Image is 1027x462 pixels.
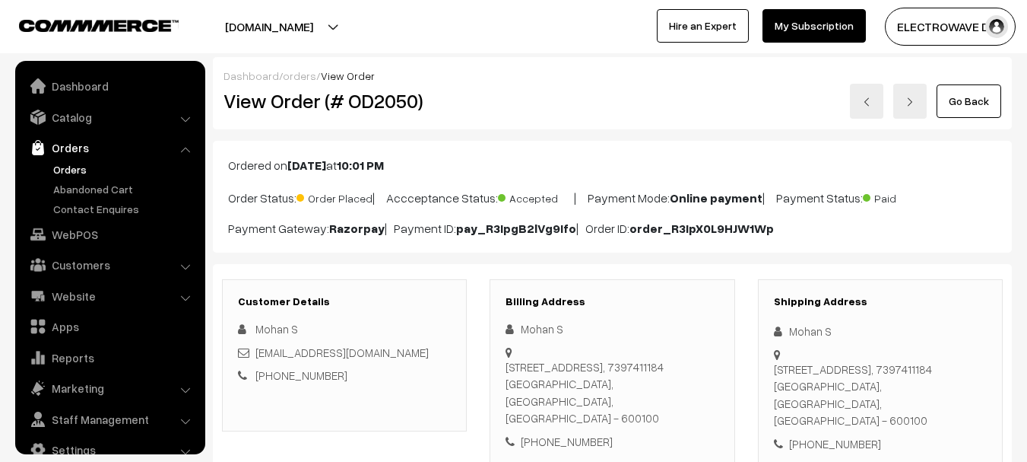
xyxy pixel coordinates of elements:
[670,190,762,206] b: Online payment
[774,295,987,308] h3: Shipping Address
[774,435,987,453] div: [PHONE_NUMBER]
[19,344,200,371] a: Reports
[19,72,200,100] a: Dashboard
[255,368,347,382] a: [PHONE_NUMBER]
[629,221,774,236] b: order_R3IpX0L9HJW1Wp
[49,201,200,217] a: Contact Enquires
[863,186,939,206] span: Paid
[456,221,576,236] b: pay_R3IpgB2lVg9Ifo
[321,69,375,82] span: View Order
[506,358,718,427] div: [STREET_ADDRESS], 7397411184 [GEOGRAPHIC_DATA], [GEOGRAPHIC_DATA], [GEOGRAPHIC_DATA] - 600100
[19,20,179,31] img: COMMMERCE
[657,9,749,43] a: Hire an Expert
[19,251,200,279] a: Customers
[19,406,200,433] a: Staff Management
[937,84,1001,118] a: Go Back
[19,313,200,340] a: Apps
[329,221,385,236] b: Razorpay
[228,219,997,237] p: Payment Gateway: | Payment ID: | Order ID:
[506,295,718,308] h3: Billing Address
[223,69,279,82] a: Dashboard
[19,221,200,248] a: WebPOS
[862,97,871,107] img: left-arrow.png
[506,320,718,338] div: Mohan S
[296,186,372,206] span: Order Placed
[337,158,384,173] b: 10:01 PM
[19,104,200,131] a: Catalog
[19,134,200,161] a: Orders
[506,433,718,451] div: [PHONE_NUMBER]
[19,15,152,33] a: COMMMERCE
[905,97,914,107] img: right-arrow.png
[228,186,997,207] p: Order Status: | Accceptance Status: | Payment Mode: | Payment Status:
[255,346,429,359] a: [EMAIL_ADDRESS][DOMAIN_NAME]
[19,282,200,310] a: Website
[238,295,451,308] h3: Customer Details
[985,15,1008,38] img: user
[49,161,200,177] a: Orders
[774,361,987,429] div: [STREET_ADDRESS], 7397411184 [GEOGRAPHIC_DATA], [GEOGRAPHIC_DATA], [GEOGRAPHIC_DATA] - 600100
[287,158,326,173] b: [DATE]
[885,8,1016,46] button: ELECTROWAVE DE…
[223,68,1001,84] div: / /
[762,9,866,43] a: My Subscription
[774,323,987,340] div: Mohan S
[19,374,200,402] a: Marketing
[255,322,298,336] span: Mohan S
[283,69,316,82] a: orders
[498,186,574,206] span: Accepted
[223,89,468,113] h2: View Order (# OD2050)
[228,156,997,174] p: Ordered on at
[172,8,366,46] button: [DOMAIN_NAME]
[49,181,200,197] a: Abandoned Cart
